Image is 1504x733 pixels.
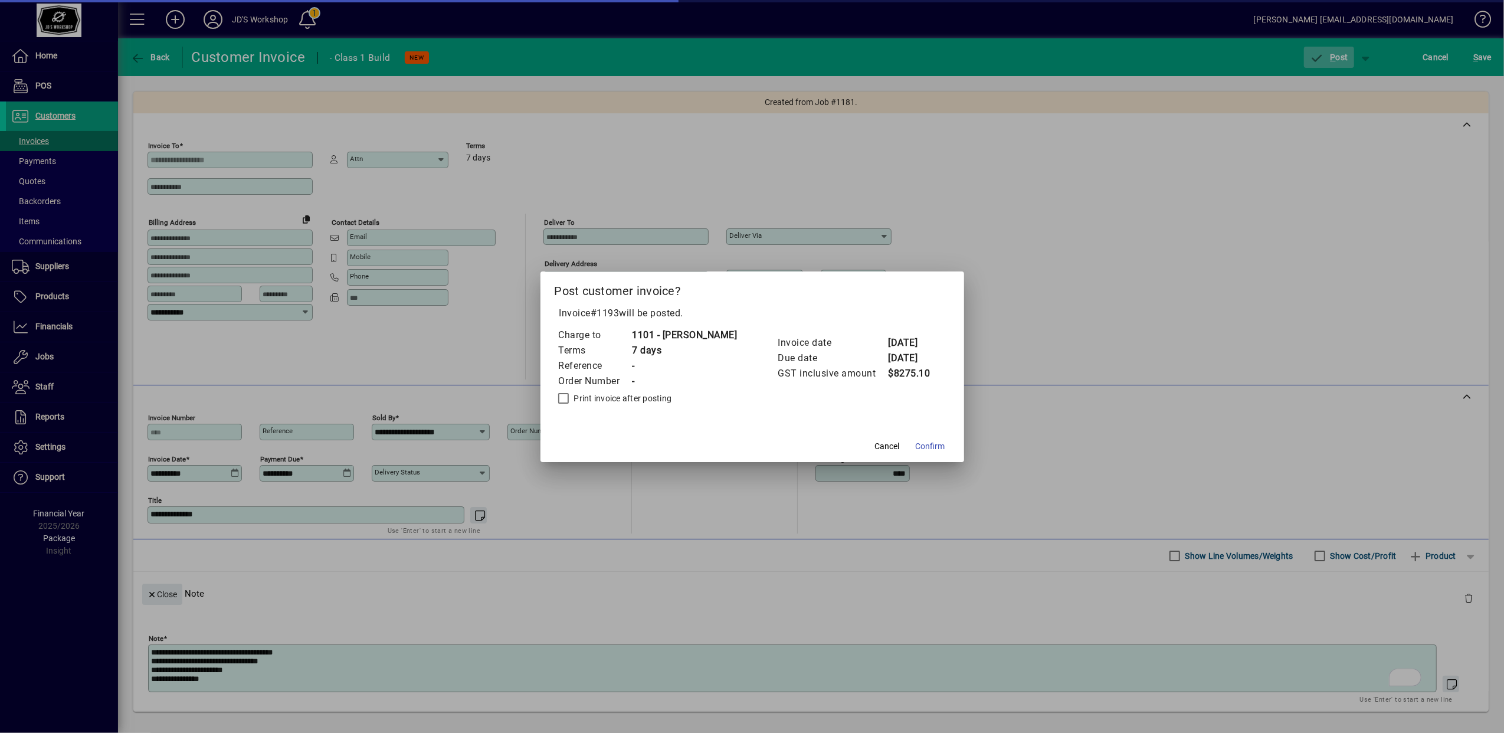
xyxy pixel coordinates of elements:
[591,307,620,319] span: #1193
[916,440,945,453] span: Confirm
[888,351,935,366] td: [DATE]
[558,358,632,374] td: Reference
[632,358,738,374] td: -
[558,374,632,389] td: Order Number
[888,335,935,351] td: [DATE]
[632,343,738,358] td: 7 days
[911,436,950,457] button: Confirm
[572,392,672,404] label: Print invoice after posting
[875,440,900,453] span: Cancel
[555,306,950,320] p: Invoice will be posted .
[558,343,632,358] td: Terms
[778,351,888,366] td: Due date
[632,328,738,343] td: 1101 - [PERSON_NAME]
[888,366,935,381] td: $8275.10
[632,374,738,389] td: -
[778,366,888,381] td: GST inclusive amount
[540,271,964,306] h2: Post customer invoice?
[558,328,632,343] td: Charge to
[778,335,888,351] td: Invoice date
[869,436,906,457] button: Cancel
